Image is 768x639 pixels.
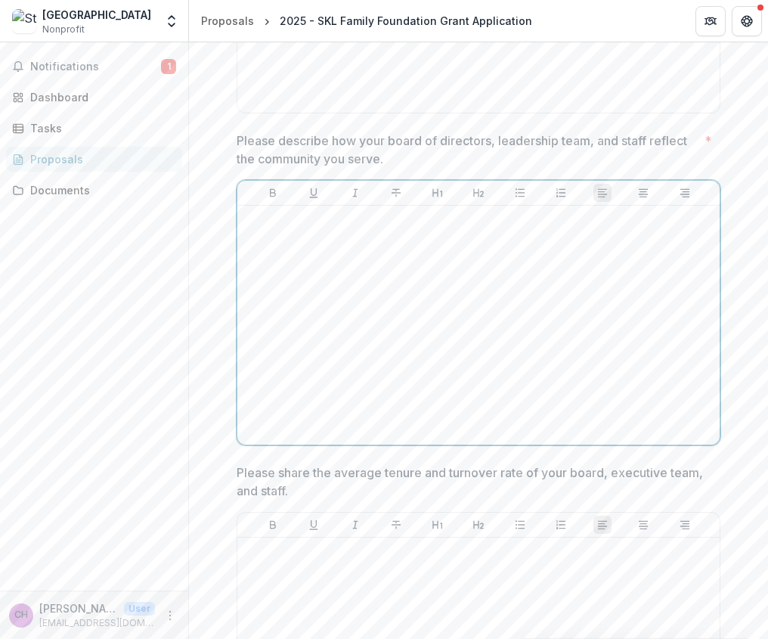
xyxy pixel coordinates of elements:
button: Bullet List [511,184,529,202]
button: Heading 2 [469,184,488,202]
button: Ordered List [552,516,570,534]
button: Heading 2 [469,516,488,534]
button: Get Help [732,6,762,36]
p: [EMAIL_ADDRESS][DOMAIN_NAME] [39,616,155,630]
p: User [124,602,155,616]
a: Tasks [6,116,182,141]
div: [GEOGRAPHIC_DATA] [42,7,151,23]
button: Heading 1 [429,184,447,202]
button: Italicize [346,516,364,534]
a: Proposals [6,147,182,172]
div: Tasks [30,120,170,136]
p: Please describe how your board of directors, leadership team, and staff reflect the community you... [237,132,698,168]
nav: breadcrumb [195,10,538,32]
button: Align Center [634,516,652,534]
div: Proposals [201,13,254,29]
button: Align Center [634,184,652,202]
button: Strike [387,516,405,534]
button: Underline [305,184,323,202]
div: Dashboard [30,89,170,105]
button: Notifications1 [6,54,182,79]
span: Nonprofit [42,23,85,36]
div: 2025 - SKL Family Foundation Grant Application [280,13,532,29]
span: 1 [161,59,176,74]
button: Underline [305,516,323,534]
button: Bold [264,516,282,534]
span: Notifications [30,60,161,73]
button: Partners [695,6,726,36]
p: Please share the average tenure and turnover rate of your board, executive team, and staff. [237,464,711,500]
a: Documents [6,178,182,203]
button: Italicize [346,184,364,202]
button: Open entity switcher [161,6,182,36]
a: Dashboard [6,85,182,110]
button: Strike [387,184,405,202]
button: Bullet List [511,516,529,534]
button: Align Right [676,516,694,534]
button: Align Left [593,516,612,534]
button: Align Left [593,184,612,202]
a: Proposals [195,10,260,32]
p: [PERSON_NAME] [39,600,118,616]
button: Heading 1 [429,516,447,534]
button: Align Right [676,184,694,202]
button: More [161,606,179,625]
div: Carol Hammond [14,610,28,620]
div: Documents [30,182,170,198]
img: St. David's Center [12,9,36,33]
button: Bold [264,184,282,202]
div: Proposals [30,151,170,167]
button: Ordered List [552,184,570,202]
